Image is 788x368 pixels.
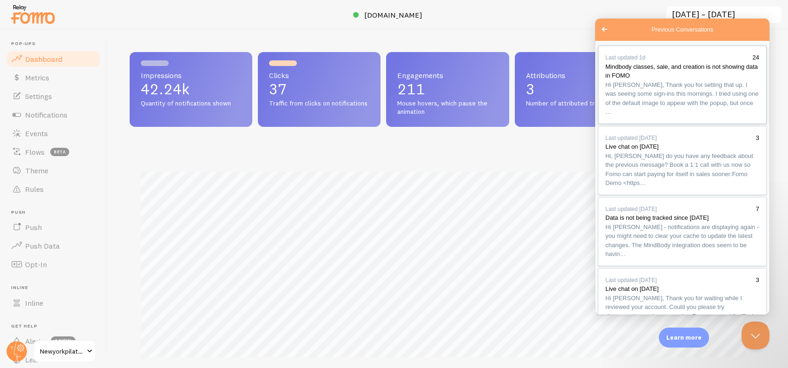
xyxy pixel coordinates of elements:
span: Hi [PERSON_NAME], Thank you for setting that up. I was seeing some sign-ins this mornings. I trie... [10,63,164,97]
a: Rules [6,180,101,198]
span: Inline [25,298,43,308]
a: Alerts 1 new [6,332,101,350]
span: Previous Conversations [56,7,118,16]
span: Go back [4,5,15,16]
div: 7 [161,186,164,195]
span: Engagements [397,72,498,79]
span: Notifications [25,110,67,119]
span: beta [50,148,69,156]
span: Push [25,223,42,232]
span: Settings [25,92,52,101]
span: Get Help [11,323,101,329]
a: Last updated 1d24Mindbody classes, sale, and creation is not showing data in FOMOHi [PERSON_NAME]... [3,27,171,105]
span: Opt-In [25,260,47,269]
span: Metrics [25,73,49,82]
p: Learn more [666,333,702,342]
section: Previous Conversations [3,27,171,319]
img: fomo-relay-logo-orange.svg [10,2,56,26]
span: Attributions [526,72,626,79]
span: Hi, [PERSON_NAME] do you have any feedback about the previous message? Book a 1:1 call with us no... [10,134,158,168]
a: Events [6,124,101,143]
span: Newyorkpilates [40,346,84,357]
a: Last updated [DATE]3Live chat on [DATE]Hi, [PERSON_NAME] do you have any feedback about the previ... [3,107,171,177]
iframe: Help Scout Beacon - Live Chat, Contact Form, and Knowledge Base [595,19,769,315]
span: Dashboard [25,54,62,64]
a: Flows beta [6,143,101,161]
span: Events [25,129,48,138]
span: Mindbody classes, sale, and creation is not showing data in FOMO [10,45,163,61]
a: Inline [6,294,101,312]
span: Last updated [DATE] [10,258,62,265]
span: Quantity of notifications shown [141,99,241,108]
div: 24 [158,34,164,44]
a: Metrics [6,68,101,87]
p: 3 [526,82,626,97]
span: Last updated [DATE] [10,187,62,194]
div: 3 [161,115,164,124]
a: Push Data [6,237,101,255]
span: Inline [11,285,101,291]
span: Theme [25,166,48,175]
span: Hi [PERSON_NAME], Thank you for waiting while I reviewed your account. Could you please try disco... [10,276,161,310]
span: Alerts [25,336,45,346]
p: 211 [397,82,498,97]
div: 3 [161,257,164,266]
a: Push [6,218,101,237]
span: Flows [25,147,45,157]
a: Last updated [DATE]7Data is not being tracked since [DATE]Hi [PERSON_NAME] - notifications are di... [3,178,171,248]
div: Learn more [659,328,709,348]
span: Data is not being tracked since [DATE] [10,196,113,203]
span: Hi [PERSON_NAME] - notifications are displaying again - you might need to clear your cache to upd... [10,205,164,239]
iframe: Help Scout Beacon - Close [742,322,769,349]
span: Push [11,210,101,216]
span: Push Data [25,241,60,250]
span: Last updated 1d [10,36,50,42]
span: Mouse hovers, which pause the animation [397,99,498,116]
span: Last updated [DATE] [10,116,62,123]
a: Dashboard [6,50,101,68]
span: Pop-ups [11,41,101,47]
span: Number of attributed transactions [526,99,626,108]
span: 1 new [51,336,76,346]
a: Theme [6,161,101,180]
span: Live chat on [DATE] [10,267,64,274]
a: Opt-In [6,255,101,274]
span: Traffic from clicks on notifications [269,99,369,108]
p: 37 [269,82,369,97]
a: Settings [6,87,101,105]
span: Clicks [269,72,369,79]
a: Newyorkpilates [33,340,96,362]
a: Notifications [6,105,101,124]
a: Last updated [DATE]3Live chat on [DATE]Hi [PERSON_NAME], Thank you for waiting while I reviewed y... [3,250,171,319]
span: Impressions [141,72,241,79]
p: 42.24k [141,82,241,97]
span: Live chat on [DATE] [10,125,64,131]
span: Rules [25,184,44,194]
